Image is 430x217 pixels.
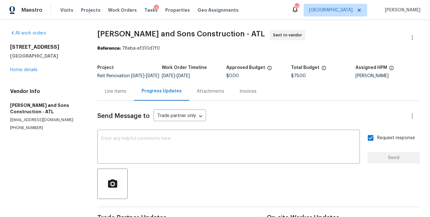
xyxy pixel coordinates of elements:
[21,7,42,13] span: Maestro
[146,74,159,78] span: [DATE]
[131,74,144,78] span: [DATE]
[105,88,126,95] div: Line Items
[97,45,420,52] div: 78eba-ef310d7f0
[10,102,82,115] h5: [PERSON_NAME] and Sons Construction - ATL
[10,125,82,131] p: [PHONE_NUMBER]
[197,7,239,13] span: Geo Assignments
[226,65,265,70] h5: Approved Budget
[142,88,182,94] div: Progress Updates
[60,7,73,13] span: Visits
[10,68,38,72] a: Home details
[154,5,159,11] div: 4
[162,65,207,70] h5: Work Order Timeline
[154,111,206,121] div: Trade partner only
[226,74,239,78] span: $0.00
[97,65,114,70] h5: Project
[97,30,265,38] span: [PERSON_NAME] and Sons Construction - ATL
[355,65,387,70] h5: Assigned HPM
[389,65,394,74] span: The hpm assigned to this work order.
[177,74,190,78] span: [DATE]
[321,65,326,74] span: The total cost of line items that have been proposed by Opendoor. This sum includes line items th...
[108,7,137,13] span: Work Orders
[291,65,319,70] h5: Total Budget
[97,46,121,51] b: Reference:
[309,7,353,13] span: [GEOGRAPHIC_DATA]
[10,88,82,95] h4: Vendor Info
[10,31,46,35] a: All work orders
[165,7,190,13] span: Properties
[355,74,420,78] div: [PERSON_NAME]
[291,74,306,78] span: $75.00
[162,74,190,78] span: -
[131,74,159,78] span: -
[97,74,159,78] span: Reit Renovation
[10,117,82,123] p: [EMAIL_ADDRESS][DOMAIN_NAME]
[10,53,82,59] h5: [GEOGRAPHIC_DATA]
[162,74,175,78] span: [DATE]
[377,135,415,141] span: Request response
[382,7,421,13] span: [PERSON_NAME]
[144,8,158,12] span: Tasks
[273,32,305,38] span: Sent to vendor
[81,7,100,13] span: Projects
[197,88,224,95] div: Attachments
[267,65,272,74] span: The total cost of line items that have been approved by both Opendoor and the Trade Partner. This...
[239,88,257,95] div: Invoices
[97,113,150,119] span: Send Message to
[10,44,82,50] h2: [STREET_ADDRESS]
[294,4,299,10] div: 56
